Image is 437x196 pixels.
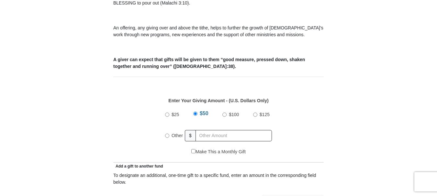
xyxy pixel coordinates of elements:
[113,25,324,38] p: An offering, any giving over and above the tithe, helps to further the growth of [DEMOGRAPHIC_DAT...
[191,148,246,155] label: Make This a Monthly Gift
[260,112,270,117] span: $125
[172,133,183,138] span: Other
[172,112,179,117] span: $25
[196,130,272,141] input: Other Amount
[200,111,208,116] span: $50
[229,112,239,117] span: $100
[113,57,305,69] b: A giver can expect that gifts will be given to them “good measure, pressed down, shaken together ...
[185,130,196,141] span: $
[191,149,196,153] input: Make This a Monthly Gift
[168,98,268,103] strong: Enter Your Giving Amount - (U.S. Dollars Only)
[113,164,163,169] span: Add a gift to another fund
[113,172,324,186] div: To designate an additional, one-time gift to a specific fund, enter an amount in the correspondin...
